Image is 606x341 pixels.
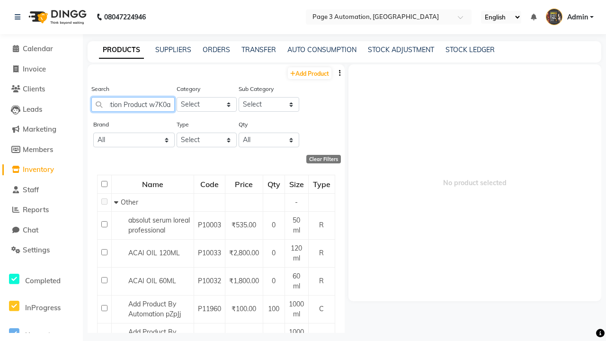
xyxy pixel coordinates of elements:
[2,124,80,135] a: Marketing
[319,221,324,229] span: R
[285,176,308,193] div: Size
[446,45,495,54] a: STOCK LEDGER
[2,245,80,256] a: Settings
[23,84,45,93] span: Clients
[128,300,181,318] span: Add Product By Automation pZpJj
[239,85,274,93] label: Sub Category
[293,216,300,234] span: 50 ml
[23,105,42,114] span: Leads
[114,198,121,206] span: Collapse Row
[24,4,89,30] img: logo
[195,176,224,193] div: Code
[198,221,221,229] span: P10003
[2,185,80,196] a: Staff
[128,249,180,257] span: ACAI OIL 120ML
[121,198,138,206] span: Other
[2,84,80,95] a: Clients
[128,216,190,234] span: absolut serum loreal professional
[25,331,59,340] span: Upcoming
[2,104,80,115] a: Leads
[319,277,324,285] span: R
[2,44,80,54] a: Calendar
[91,97,175,112] input: Search by product name or code
[25,303,61,312] span: InProgress
[272,277,276,285] span: 0
[128,277,176,285] span: ACAI OIL 60ML
[99,42,144,59] a: PRODUCTS
[155,45,191,54] a: SUPPLIERS
[368,45,434,54] a: STOCK ADJUSTMENT
[91,85,109,93] label: Search
[268,305,279,313] span: 100
[567,12,588,22] span: Admin
[23,225,38,234] span: Chat
[23,145,53,154] span: Members
[112,176,193,193] div: Name
[25,276,61,285] span: Completed
[177,120,189,129] label: Type
[239,120,248,129] label: Qty
[295,198,298,206] span: -
[23,165,54,174] span: Inventory
[288,67,331,79] a: Add Product
[2,205,80,215] a: Reports
[226,176,262,193] div: Price
[232,332,256,341] span: ₹100.00
[23,125,56,134] span: Marketing
[2,64,80,75] a: Invoice
[229,277,259,285] span: ₹1,800.00
[319,332,324,341] span: C
[232,221,256,229] span: ₹535.00
[287,45,356,54] a: AUTO CONSUMPTION
[23,245,50,254] span: Settings
[293,272,300,290] span: 60 ml
[23,44,53,53] span: Calendar
[104,4,146,30] b: 08047224946
[177,85,200,93] label: Category
[23,205,49,214] span: Reports
[23,64,46,73] span: Invoice
[306,155,341,163] div: Clear Filters
[268,332,279,341] span: 100
[289,300,304,318] span: 1000 ml
[319,305,324,313] span: C
[241,45,276,54] a: TRANSFER
[272,249,276,257] span: 0
[309,176,334,193] div: Type
[272,221,276,229] span: 0
[23,185,39,194] span: Staff
[264,176,284,193] div: Qty
[2,225,80,236] a: Chat
[203,45,230,54] a: ORDERS
[198,305,221,313] span: P11960
[319,249,324,257] span: R
[229,249,259,257] span: ₹2,800.00
[291,244,302,262] span: 120 ml
[232,305,256,313] span: ₹100.00
[198,249,221,257] span: P10033
[2,144,80,155] a: Members
[348,64,602,301] span: No product selected
[93,120,109,129] label: Brand
[546,9,562,25] img: Admin
[2,164,80,175] a: Inventory
[198,277,221,285] span: P10032
[198,332,221,341] span: P11959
